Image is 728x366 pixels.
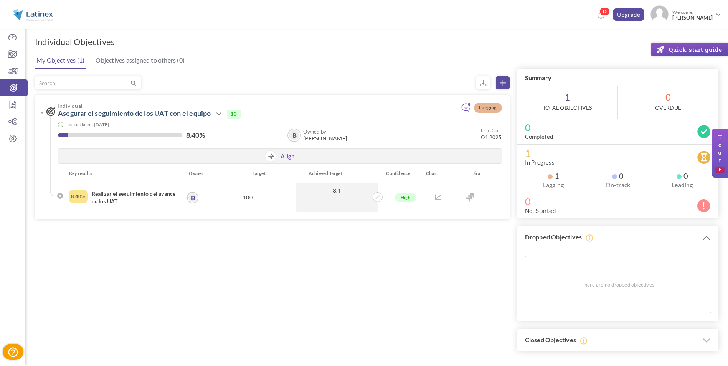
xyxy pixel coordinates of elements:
[303,129,326,135] b: Owned by
[589,181,646,189] label: On-track
[525,207,556,214] label: Not Started
[654,181,711,189] label: Leading
[496,76,510,89] a: Create Objective
[300,187,374,194] span: 8.4
[715,166,725,173] img: Product Tour
[669,5,715,25] span: Welcome,
[213,170,297,177] div: Target
[65,122,109,127] small: Last updated: [DATE]
[543,104,592,112] label: Total Objectives
[650,5,669,23] img: Photo
[92,190,177,205] h4: Realizar el seguimiento del avance de los UAT
[525,181,582,189] label: Lagging
[476,76,490,89] small: Export
[525,149,711,157] span: 1
[227,110,241,118] span: 10
[205,183,291,212] div: 100
[525,124,711,131] span: 0
[517,86,617,119] span: 1
[184,170,213,177] div: Owner
[58,103,437,109] span: Individual
[517,69,718,86] h3: Summary
[525,198,711,205] span: 0
[517,329,718,351] h3: Closed Objectives
[599,7,610,16] span: 12
[672,15,713,21] span: [PERSON_NAME]
[69,190,88,203] div: Completed Percentage
[186,131,205,139] label: 8.40%
[297,170,380,177] div: Achieved Target
[647,2,724,25] a: Photo Welcome,[PERSON_NAME]
[9,5,56,24] img: Logo
[666,46,722,53] span: Quick start guide
[474,103,502,113] span: Lagging
[612,172,624,180] span: 0
[288,129,300,141] a: B
[380,170,422,177] div: Confidence
[525,133,553,140] label: Completed
[715,133,725,173] span: T o u r
[35,53,86,69] a: My Objectives (1)
[613,8,645,21] a: Upgrade
[595,10,607,22] a: Notifications
[303,135,347,142] span: [PERSON_NAME]
[281,153,295,161] a: Align
[548,172,559,180] span: 1
[532,256,703,313] p: -- There are no dropped objectives --
[677,172,688,180] span: 0
[456,170,497,177] div: Jira
[481,127,502,141] small: Q4 2025
[517,226,718,249] h3: Dropped Objectives
[655,104,681,112] label: OverDue
[58,109,211,117] a: Asegurar el seguimiento de los UAT con el equipo
[370,193,380,200] a: Update achivements
[395,193,416,202] span: High
[481,127,498,134] small: Due On
[35,36,115,47] h1: Individual Objectives
[422,170,456,177] div: Chart
[63,170,184,177] div: Key results
[618,86,718,119] span: 0
[525,158,555,166] label: In Progress
[461,106,471,113] a: Add continuous feedback
[466,193,474,202] img: Jira Integration
[35,77,129,89] input: Search
[94,53,187,68] a: Objectives assigned to others (0)
[188,193,198,203] a: B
